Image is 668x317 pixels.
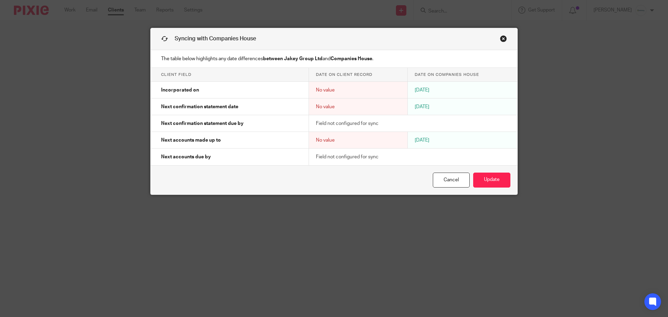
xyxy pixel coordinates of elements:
[175,36,256,41] span: Syncing with Companies House
[309,98,408,115] td: No value
[151,149,309,165] td: Next accounts due by
[433,173,470,188] a: Cancel
[408,68,517,82] th: Date on Companies House
[151,115,309,132] td: Next confirmation statement due by
[408,132,517,149] td: [DATE]
[263,56,323,61] strong: between Jakey Group Ltd
[309,82,408,98] td: No value
[151,98,309,115] td: Next confirmation statement date
[309,115,517,132] td: Field not configured for sync
[151,68,309,82] th: Client field
[309,132,408,149] td: No value
[309,68,408,82] th: Date on client record
[408,98,517,115] td: [DATE]
[151,50,517,68] p: The table below highlights any date differences and .
[331,56,372,61] strong: Companies House
[151,82,309,98] td: Incorporated on
[500,35,507,45] a: Close this dialog window
[408,82,517,98] td: [DATE]
[473,173,510,188] button: Update
[151,132,309,149] td: Next accounts made up to
[309,149,517,165] td: Field not configured for sync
